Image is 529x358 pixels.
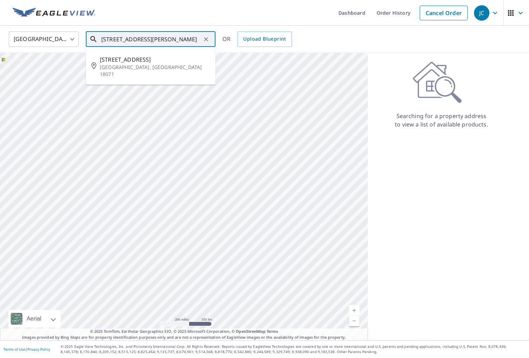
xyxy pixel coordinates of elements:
div: JC [474,5,489,21]
p: [GEOGRAPHIC_DATA], [GEOGRAPHIC_DATA] 18071 [100,64,210,78]
img: EV Logo [13,8,95,18]
p: © 2025 Eagle View Technologies, Inc. and Pictometry International Corp. All Rights Reserved. Repo... [61,344,525,354]
div: OR [222,32,292,47]
div: Aerial [8,310,61,328]
a: Cancel Order [420,6,468,20]
a: Terms of Use [4,347,25,352]
p: | [4,347,50,351]
span: © 2025 TomTom, Earthstar Geographics SIO, © 2025 Microsoft Corporation, © [90,329,278,335]
button: Clear [201,34,211,44]
a: Terms [267,329,278,334]
a: Current Level 5, Zoom Out [349,316,359,326]
input: Search by address or latitude-longitude [101,29,201,49]
a: OpenStreetMap [236,329,265,334]
p: Searching for a property address to view a list of available products. [394,112,488,129]
div: [GEOGRAPHIC_DATA] [9,29,79,49]
div: Aerial [25,310,43,328]
span: [STREET_ADDRESS] [100,55,210,64]
a: Current Level 5, Zoom In [349,305,359,316]
a: Privacy Policy [27,347,50,352]
a: Upload Blueprint [238,32,291,47]
span: Upload Blueprint [243,35,286,43]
